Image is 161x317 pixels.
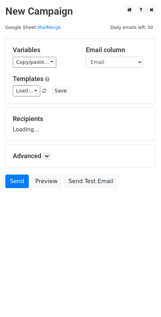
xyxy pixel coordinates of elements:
span: Daily emails left: 50 [108,24,156,31]
a: MailMerge [37,25,61,30]
a: Load... [13,85,40,96]
div: Loading... [13,115,148,134]
a: Preview [31,175,62,188]
small: Google Sheet: [5,25,61,30]
button: Save [51,85,70,96]
h5: Variables [13,46,75,54]
a: Daily emails left: 50 [108,25,156,30]
h5: Advanced [13,152,148,160]
h2: New Campaign [5,5,156,17]
h5: Email column [86,46,148,54]
a: Send Test Email [64,175,118,188]
a: Send [5,175,29,188]
a: Copy/paste... [13,57,56,68]
h5: Recipients [13,115,148,123]
a: Templates [13,75,43,82]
